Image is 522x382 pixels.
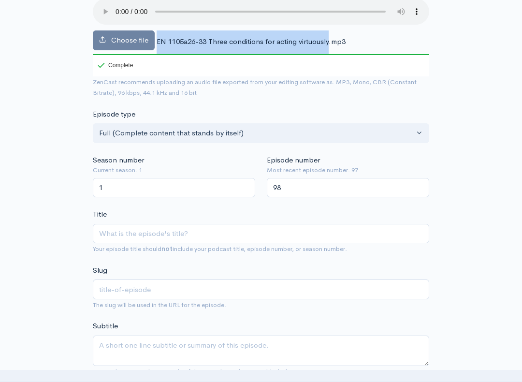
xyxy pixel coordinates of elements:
[98,62,133,68] div: Complete
[267,165,429,175] small: Most recent episode number: 97
[93,54,135,76] div: Complete
[93,109,135,120] label: Episode type
[93,265,107,276] label: Slug
[93,301,226,309] small: The slug will be used in the URL for the episode.
[93,178,255,198] input: Enter season number for this episode
[111,35,148,44] span: Choose file
[93,321,118,332] label: Subtitle
[93,155,144,166] label: Season number
[157,37,346,46] span: EN 1105a26-33 Three conditions for acting virtuously.mp3
[93,367,332,376] small: No need to repeat the main title of the episode, it's best to add a little more context.
[267,178,429,198] input: Enter episode number
[93,78,417,97] small: ZenCast recommends uploading an audio file exported from your editing software as: MP3, Mono, CBR...
[93,54,429,55] div: 100%
[93,209,107,220] label: Title
[93,165,255,175] small: Current season: 1
[99,128,414,139] div: Full (Complete content that stands by itself)
[93,279,429,299] input: title-of-episode
[93,245,347,253] small: Your episode title should include your podcast title, episode number, or season number.
[93,123,429,143] button: Full (Complete content that stands by itself)
[267,155,320,166] label: Episode number
[161,245,173,253] strong: not
[93,224,429,244] input: What is the episode's title?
